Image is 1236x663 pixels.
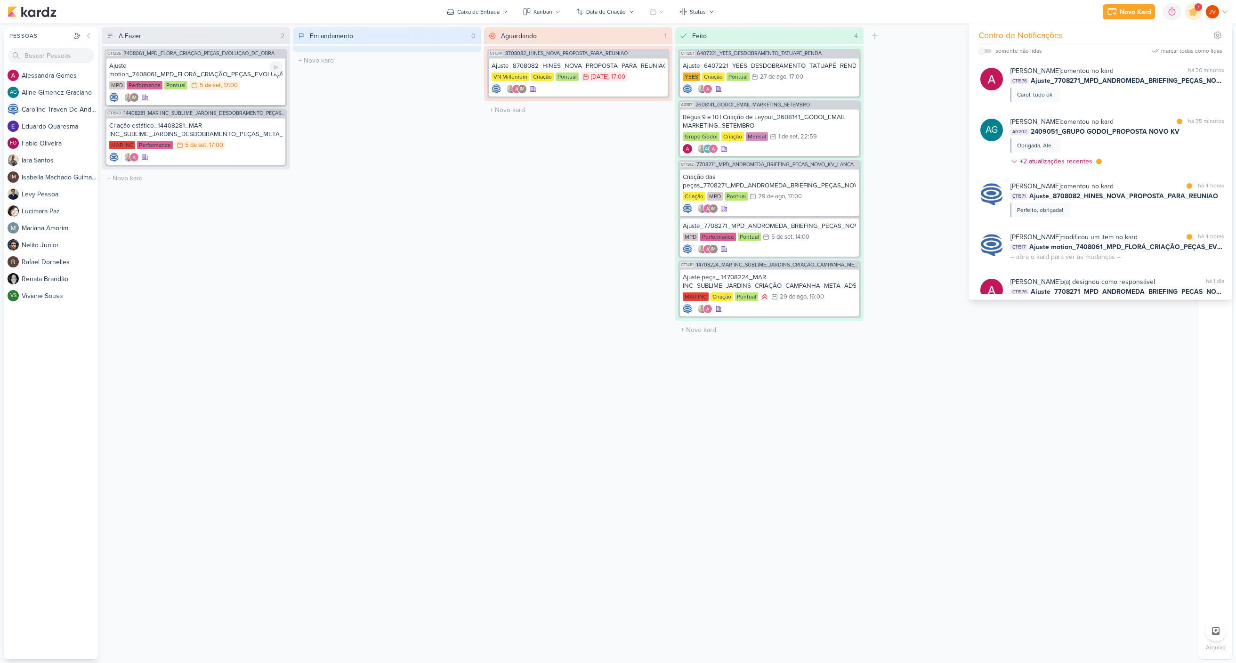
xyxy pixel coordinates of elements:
[8,32,72,40] div: Pessoas
[1198,232,1224,242] div: há 4 horas
[695,102,810,107] span: 2608141_GODOI_EMAIL MARKETING_SETEMBRO
[1017,90,1052,99] div: Carol, tudo ok
[10,141,16,146] p: FO
[695,304,712,314] div: Colaboradores: Iara Santos, Alessandra Gomes
[721,132,744,141] div: Criação
[1103,4,1155,19] button: Novo Kard
[531,73,554,81] div: Criação
[109,93,119,102] img: Caroline Traven De Andrade
[978,29,1063,42] div: Centro de Notificações
[109,81,125,89] div: MPD
[703,144,712,154] div: Aline Gimenez Graciano
[129,153,139,162] img: Alessandra Gomes
[683,304,692,314] div: Criador(a): Caroline Traven De Andrade
[786,74,803,80] div: , 17:00
[10,293,16,299] p: VS
[1010,118,1060,126] b: [PERSON_NAME]
[683,292,709,301] div: MAR INC
[137,141,173,149] div: Performance
[520,87,525,92] p: IM
[683,244,692,254] img: Caroline Traven De Andrade
[517,84,527,94] div: Isabella Machado Guimarães
[683,192,705,201] div: Criação
[1017,206,1063,214] div: Perfeito, obrigada!
[696,162,859,167] span: 7708271_MPD_ANDROMEDA_BRIEFING_PEÇAS_NOVO_KV_LANÇAMENTO
[8,239,19,251] img: Nelito Junior
[1017,141,1053,150] div: Obrigada, Ale.
[1188,117,1224,127] div: há 35 minutos
[727,73,750,81] div: Pontual
[109,62,283,79] div: Ajuste motion_7408061_MPD_FLORÁ_CRIAÇÃO_PEÇAS_EVOLUÇÃO_DE_OBRA_V2
[492,84,501,94] img: Caroline Traven De Andrade
[22,88,98,97] div: A l i n e G i m e n e z G r a c i a n o
[1010,117,1114,127] div: comentou no kard
[8,205,19,217] img: Lucimara Paz
[683,73,700,81] div: YEES
[1031,127,1179,137] span: 2409051_GRUPO GODOI_PROPOSTA NOVO KV
[680,51,695,56] span: CT1201
[696,262,859,267] span: 14708224_MAR INC_SUBLIME_JARDINS_CRIAÇÃO_CAMPANHA_META_ADS
[109,141,135,149] div: MAR INC
[8,121,19,132] img: Eduardo Quaresma
[492,84,501,94] div: Criador(a): Caroline Traven De Andrade
[106,51,122,56] span: CT1326
[703,304,712,314] img: Alessandra Gomes
[758,194,785,200] div: 29 de ago
[683,204,692,213] div: Criador(a): Caroline Traven De Andrade
[164,81,187,89] div: Pontual
[1206,277,1224,287] div: há 1 dia
[22,257,98,267] div: R a f a e l D o r n e l l e s
[1010,252,1121,262] div: -- abra o kard para ver as mudanças --
[683,132,719,141] div: Grupo Godoi
[700,233,736,241] div: Performance
[22,291,98,301] div: V i v i a n e S o u s a
[132,96,137,100] p: IM
[1010,129,1029,135] span: AG202
[109,121,283,138] div: Criação estático_14408281_MAR INC_SUBLIME_JARDINS_DESDOBRAMENTO_PEÇAS_META_ADS
[1209,8,1216,16] p: JV
[468,31,479,41] div: 0
[683,304,692,314] img: Caroline Traven De Andrade
[489,51,503,56] span: CT1341
[785,194,802,200] div: , 17:00
[121,153,139,162] div: Colaboradores: Iara Santos, Alessandra Gomes
[695,244,718,254] div: Colaboradores: Iara Santos, Alessandra Gomes, Isabella Machado Guimarães
[661,31,671,41] div: 1
[1029,191,1218,201] span: Ajuste_8708082_HINES_NOVA_PROPOSTA_PARA_REUNIAO
[980,119,1003,141] div: Aline Gimenez Graciano
[711,207,716,211] p: IM
[778,134,798,140] div: 1 de set
[1010,277,1155,287] div: o(a) designou como responsável
[1020,156,1094,166] div: +2 atualizações recentes
[1010,289,1029,295] span: CT1576
[22,71,98,81] div: A l e s s a n d r a G o m e s
[8,188,19,200] img: Levy Pessoa
[980,183,1003,206] img: Caroline Traven De Andrade
[591,74,608,80] div: [DATE]
[771,234,792,240] div: 5 de set
[8,290,19,301] div: Viviane Sousa
[124,93,133,102] img: Iara Santos
[1010,182,1060,190] b: [PERSON_NAME]
[106,111,122,116] span: CT1543
[22,223,98,233] div: M a r i a n a A m o r i m
[683,222,856,230] div: Ajuste_7708271_MPD_ANDROMEDA_BRIEFING_PEÇAS_NOVO_KV_LANÇAMENTO
[1010,193,1027,200] span: CT1571
[680,262,695,267] span: CT1451
[121,93,139,102] div: Colaboradores: Iara Santos, Isabella Machado Guimarães
[295,54,479,67] input: + Novo kard
[683,62,856,70] div: Ajuste_6407221_YEES_DESDOBRAMENTO_TATUAPÉ_RENDA_V3
[792,234,809,240] div: , 14:00
[680,102,694,107] span: AG187
[608,74,625,80] div: , 17:00
[277,31,288,41] div: 2
[1031,287,1224,297] span: Ajuste_7708271_MPD_ANDROMEDA_BRIEFING_PEÇAS_NOVO_KV_LANÇAMENTO
[504,84,527,94] div: Colaboradores: Iara Santos, Alessandra Gomes, Isabella Machado Guimarães
[8,171,19,183] div: Isabella Machado Guimarães
[1010,67,1060,75] b: [PERSON_NAME]
[697,84,707,94] img: Iara Santos
[683,144,692,154] div: Criador(a): Alessandra Gomes
[695,84,712,94] div: Colaboradores: Iara Santos, Alessandra Gomes
[8,256,19,267] img: Rafael Dornelles
[109,153,119,162] img: Caroline Traven De Andrade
